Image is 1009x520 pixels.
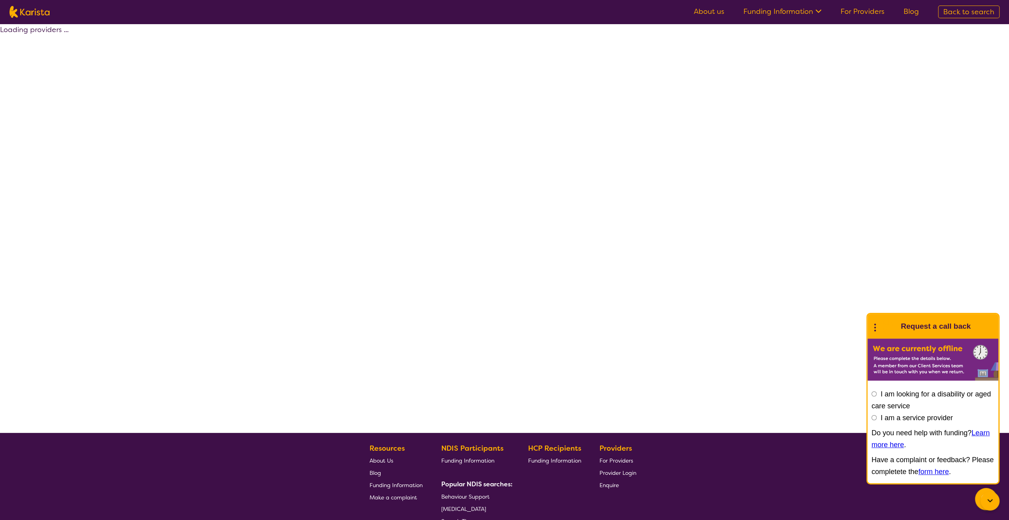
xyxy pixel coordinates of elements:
span: For Providers [599,457,633,464]
span: Provider Login [599,469,636,476]
span: Funding Information [370,482,423,489]
label: I am looking for a disability or aged care service [871,390,991,410]
span: About Us [370,457,393,464]
span: Back to search [943,7,994,17]
a: Blog [904,7,919,16]
a: Funding Information [528,454,581,467]
a: Funding Information [370,479,423,491]
h1: Request a call back [901,320,971,332]
a: About Us [370,454,423,467]
b: Popular NDIS searches: [441,480,513,488]
span: Behaviour Support [441,493,490,500]
img: Karista offline chat form to request call back [867,339,998,381]
a: For Providers [841,7,885,16]
a: Behaviour Support [441,490,509,503]
a: Back to search [938,6,999,18]
label: I am a service provider [881,414,953,422]
p: Do you need help with funding? . [871,427,994,451]
b: Providers [599,444,632,453]
span: Enquire [599,482,619,489]
a: Funding Information [743,7,821,16]
span: Funding Information [441,457,494,464]
b: Resources [370,444,405,453]
a: Make a complaint [370,491,423,503]
p: Have a complaint or feedback? Please completete the . [871,454,994,478]
span: Blog [370,469,381,476]
span: Make a complaint [370,494,417,501]
a: About us [694,7,724,16]
a: For Providers [599,454,636,467]
a: Provider Login [599,467,636,479]
a: Blog [370,467,423,479]
a: form here [918,468,949,476]
a: Enquire [599,479,636,491]
span: [MEDICAL_DATA] [441,505,486,512]
button: Channel Menu [975,488,997,510]
b: NDIS Participants [441,444,504,453]
a: [MEDICAL_DATA] [441,503,509,515]
img: Karista logo [10,6,50,18]
span: Funding Information [528,457,581,464]
a: Funding Information [441,454,509,467]
b: HCP Recipients [528,444,581,453]
img: Karista [880,318,896,334]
